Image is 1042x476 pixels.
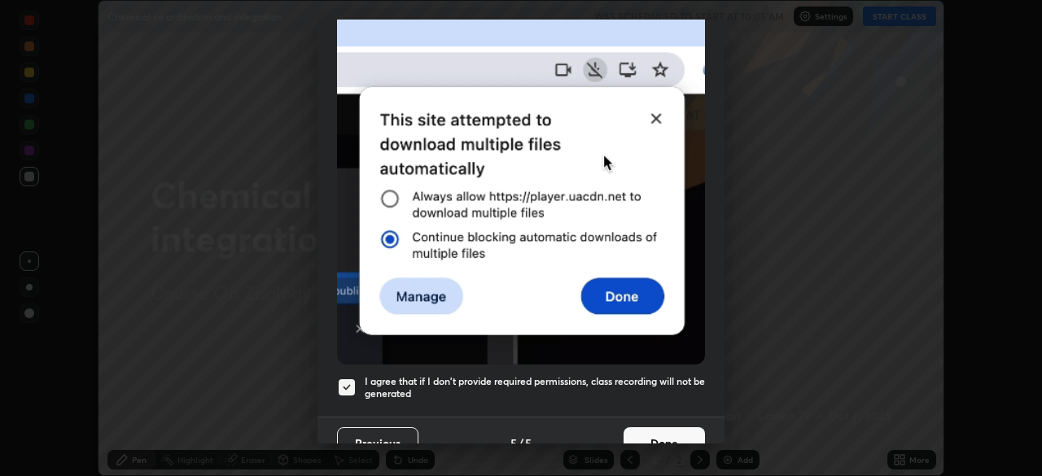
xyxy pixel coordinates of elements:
h4: / [519,435,523,452]
img: downloads-permission-blocked.gif [337,9,705,365]
button: Previous [337,427,418,460]
h5: I agree that if I don't provide required permissions, class recording will not be generated [365,375,705,400]
h4: 5 [510,435,517,452]
h4: 5 [525,435,532,452]
button: Done [624,427,705,460]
